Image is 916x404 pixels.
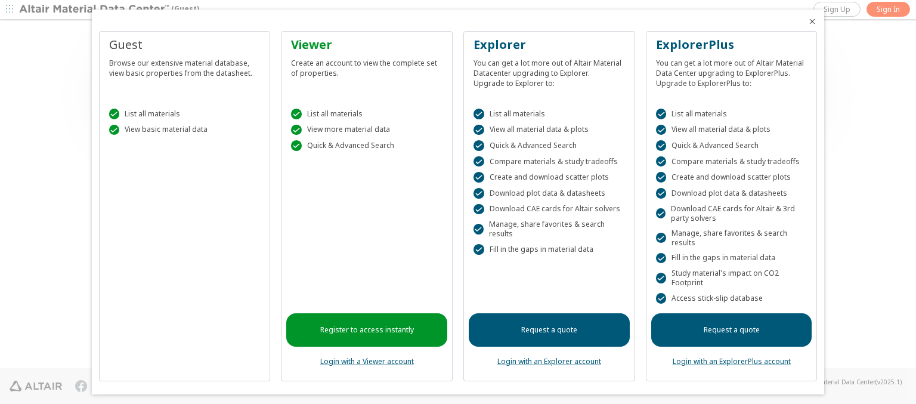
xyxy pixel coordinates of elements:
[474,204,625,215] div: Download CAE cards for Altair solvers
[474,224,484,235] div: 
[656,109,667,119] div: 
[656,156,667,167] div: 
[474,53,625,88] div: You can get a lot more out of Altair Material Datacenter upgrading to Explorer. Upgrade to Explor...
[656,253,807,264] div: Fill in the gaps in material data
[474,220,625,239] div: Manage, share favorites & search results
[109,109,120,119] div: 
[656,125,807,135] div: View all material data & plots
[474,109,484,119] div: 
[474,125,625,135] div: View all material data & plots
[656,273,666,283] div: 
[291,140,302,151] div: 
[656,204,807,223] div: Download CAE cards for Altair & 3rd party solvers
[656,188,807,199] div: Download plot data & datasheets
[474,140,625,151] div: Quick & Advanced Search
[651,313,812,347] a: Request a quote
[497,356,601,366] a: Login with an Explorer account
[474,156,484,167] div: 
[656,140,807,151] div: Quick & Advanced Search
[291,53,442,78] div: Create an account to view the complete set of properties.
[656,293,667,304] div: 
[109,125,120,135] div: 
[656,36,807,53] div: ExplorerPlus
[656,125,667,135] div: 
[656,172,667,183] div: 
[474,125,484,135] div: 
[656,208,666,219] div: 
[109,36,261,53] div: Guest
[656,140,667,151] div: 
[656,253,667,264] div: 
[656,53,807,88] div: You can get a lot more out of Altair Material Data Center upgrading to ExplorerPlus. Upgrade to E...
[474,172,484,183] div: 
[474,188,625,199] div: Download plot data & datasheets
[109,53,261,78] div: Browse our extensive material database, view basic properties from the datasheet.
[656,293,807,304] div: Access stick-slip database
[291,125,442,135] div: View more material data
[291,109,442,119] div: List all materials
[807,17,817,26] button: Close
[109,109,261,119] div: List all materials
[469,313,630,347] a: Request a quote
[656,172,807,183] div: Create and download scatter plots
[474,188,484,199] div: 
[474,244,484,255] div: 
[474,140,484,151] div: 
[656,233,666,243] div: 
[474,244,625,255] div: Fill in the gaps in material data
[474,156,625,167] div: Compare materials & study tradeoffs
[474,172,625,183] div: Create and download scatter plots
[474,36,625,53] div: Explorer
[474,109,625,119] div: List all materials
[656,109,807,119] div: List all materials
[474,204,484,215] div: 
[673,356,791,366] a: Login with an ExplorerPlus account
[656,269,807,288] div: Study material's impact on CO2 Footprint
[291,36,442,53] div: Viewer
[291,140,442,151] div: Quick & Advanced Search
[656,229,807,248] div: Manage, share favorites & search results
[286,313,447,347] a: Register to access instantly
[291,109,302,119] div: 
[320,356,414,366] a: Login with a Viewer account
[656,156,807,167] div: Compare materials & study tradeoffs
[656,188,667,199] div: 
[109,125,261,135] div: View basic material data
[291,125,302,135] div: 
